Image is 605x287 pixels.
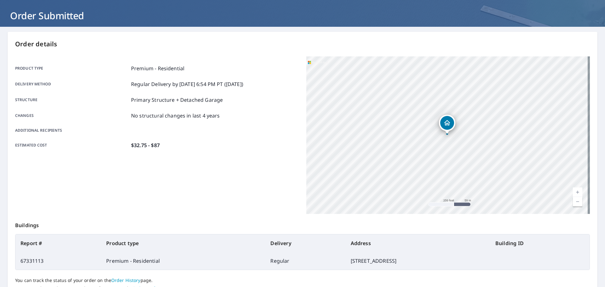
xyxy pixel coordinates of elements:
h1: Order Submitted [8,9,597,22]
div: Dropped pin, building 1, Residential property, 727 Trail Dr Gallatin, TN 37066 [439,115,455,134]
p: Additional recipients [15,128,129,133]
th: Building ID [490,234,590,252]
p: Structure [15,96,129,104]
p: No structural changes in last 4 years [131,112,220,119]
p: Delivery method [15,80,129,88]
a: Current Level 17, Zoom In [573,187,582,197]
td: Regular [265,252,345,270]
p: You can track the status of your order on the page. [15,278,590,283]
td: Premium - Residential [101,252,265,270]
p: Premium - Residential [131,65,184,72]
p: Primary Structure + Detached Garage [131,96,223,104]
th: Report # [15,234,101,252]
p: Estimated cost [15,141,129,149]
th: Delivery [265,234,345,252]
a: Current Level 17, Zoom Out [573,197,582,206]
th: Product type [101,234,265,252]
p: Product type [15,65,129,72]
p: Changes [15,112,129,119]
a: Order History [111,277,141,283]
p: Buildings [15,214,590,234]
th: Address [346,234,490,252]
td: [STREET_ADDRESS] [346,252,490,270]
td: 67331113 [15,252,101,270]
p: $32.75 - $87 [131,141,160,149]
p: Regular Delivery by [DATE] 6:54 PM PT ([DATE]) [131,80,243,88]
p: Order details [15,39,590,49]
